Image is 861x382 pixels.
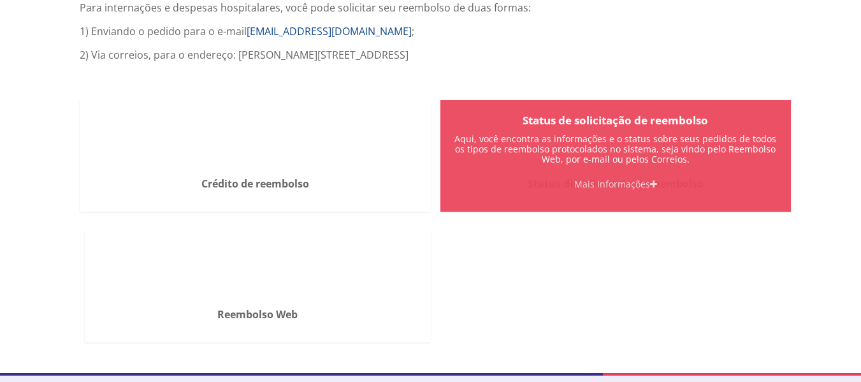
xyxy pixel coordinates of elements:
p: 1) Enviando o pedido para o e-mail ; [80,24,791,38]
div: Aqui, você encontra as informações e o status sobre seus pedidos de todos os tipos de reembolso p... [440,134,792,165]
section: <span lang="pt-BR" dir="ltr">Visualizador do Conteúdo da Web</span> 2 [80,100,791,231]
div: Status de solicitação de reembolso [440,113,792,128]
a: [EMAIL_ADDRESS][DOMAIN_NAME] [247,24,412,38]
section: <span lang="pt-BR" dir="ltr">FacPlanPortlet - card</span> [80,231,791,362]
p: Para internações e despesas hospitalares, você pode solicitar seu reembolso de duas formas: [80,1,791,15]
p: 2) Via correios, para o endereço: [PERSON_NAME][STREET_ADDRESS] [80,48,791,62]
div: Crédito de reembolso [86,179,424,189]
a: Mais Informações [447,171,785,197]
div: Reembolso Web [91,309,424,320]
